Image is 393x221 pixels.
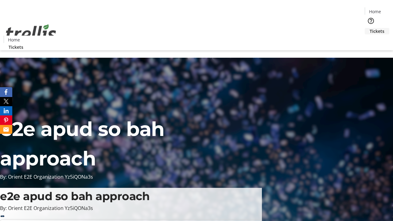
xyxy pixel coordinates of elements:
button: Cart [365,34,377,47]
a: Tickets [4,44,28,50]
a: Tickets [365,28,389,34]
button: Help [365,15,377,27]
img: Orient E2E Organization Yz5iQONa3s's Logo [4,17,58,48]
a: Home [4,37,24,43]
span: Tickets [9,44,23,50]
span: Tickets [370,28,384,34]
a: Home [365,8,385,15]
span: Home [369,8,381,15]
span: Home [8,37,20,43]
